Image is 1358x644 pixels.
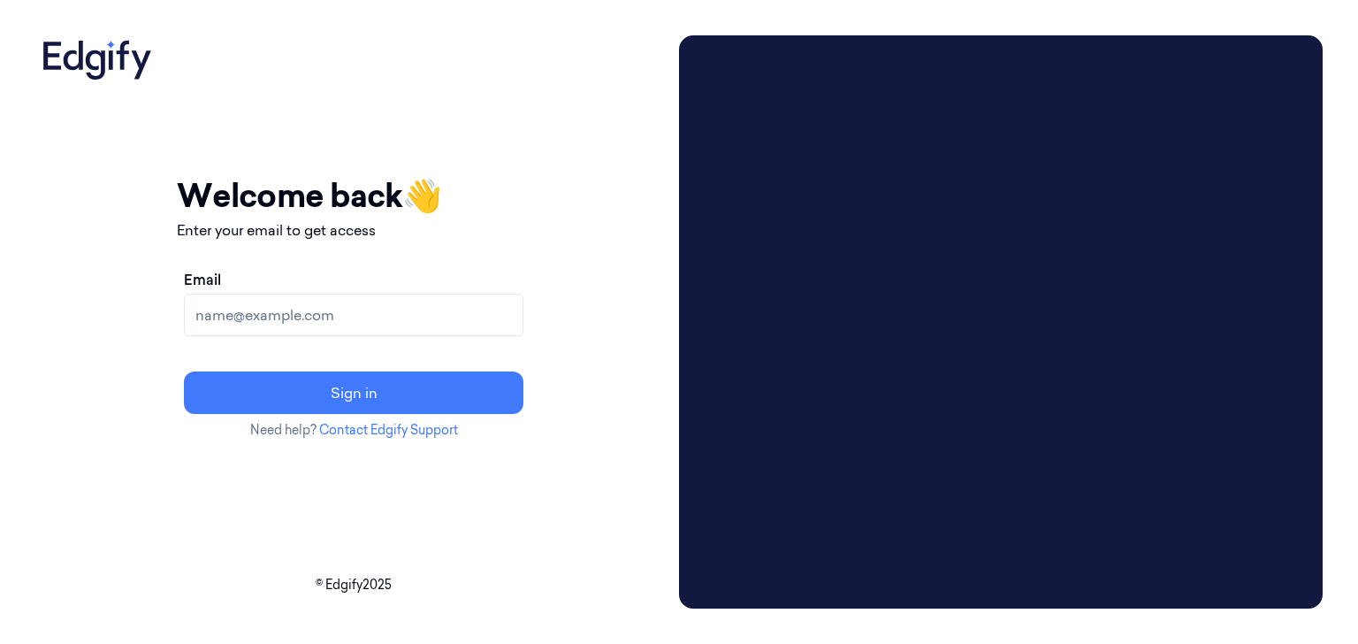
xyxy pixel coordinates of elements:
p: Need help? [177,421,530,440]
h1: Welcome back 👋 [177,172,530,219]
a: Contact Edgify Support [319,422,458,438]
input: name@example.com [184,294,523,336]
p: © Edgify 2025 [35,576,672,594]
label: Email [184,269,221,290]
p: Enter your email to get access [177,219,530,241]
button: Sign in [184,372,523,414]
